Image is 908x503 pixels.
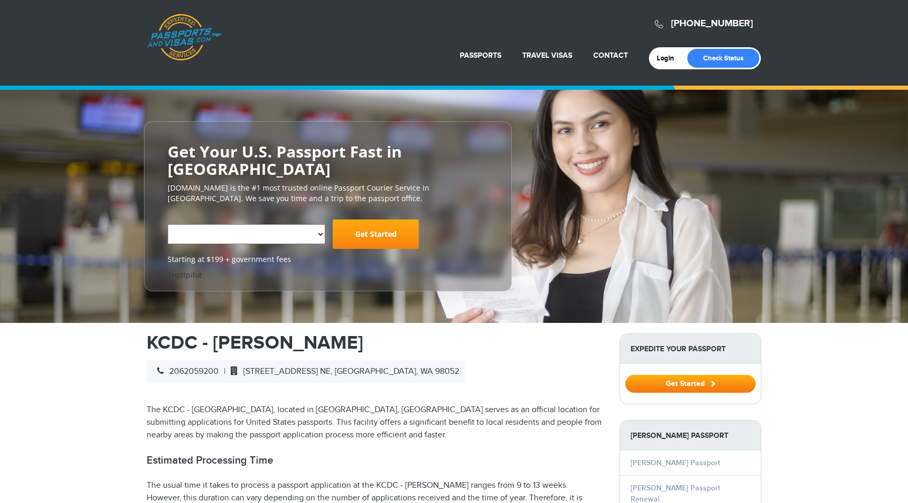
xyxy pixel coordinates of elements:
a: Contact [593,51,628,60]
a: [PERSON_NAME] Passport [631,458,720,467]
button: Get Started [625,375,756,393]
a: Trustpilot [168,270,202,280]
h1: KCDC - [PERSON_NAME] [147,333,604,352]
a: Get Started [333,219,419,249]
span: 2062059200 [152,366,219,376]
strong: [PERSON_NAME] Passport [620,421,761,450]
a: Travel Visas [522,51,572,60]
a: Passports & [DOMAIN_NAME] [147,14,222,61]
p: [DOMAIN_NAME] is the #1 most trusted online Passport Courier Service in [GEOGRAPHIC_DATA]. We sav... [168,183,488,204]
h2: Estimated Processing Time [147,454,604,467]
a: [PHONE_NUMBER] [671,18,753,29]
span: Starting at $199 + government fees [168,254,488,265]
strong: Expedite Your Passport [620,334,761,364]
a: Check Status [687,49,759,68]
a: Get Started [625,379,756,387]
div: | [147,360,465,383]
h2: Get Your U.S. Passport Fast in [GEOGRAPHIC_DATA] [168,143,488,177]
a: Passports [460,51,501,60]
p: The KCDC - [GEOGRAPHIC_DATA], located in [GEOGRAPHIC_DATA], [GEOGRAPHIC_DATA] serves as an offici... [147,404,604,442]
span: [STREET_ADDRESS] NE, [GEOGRAPHIC_DATA], WA 98052 [225,366,459,376]
a: Login [657,54,682,62]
